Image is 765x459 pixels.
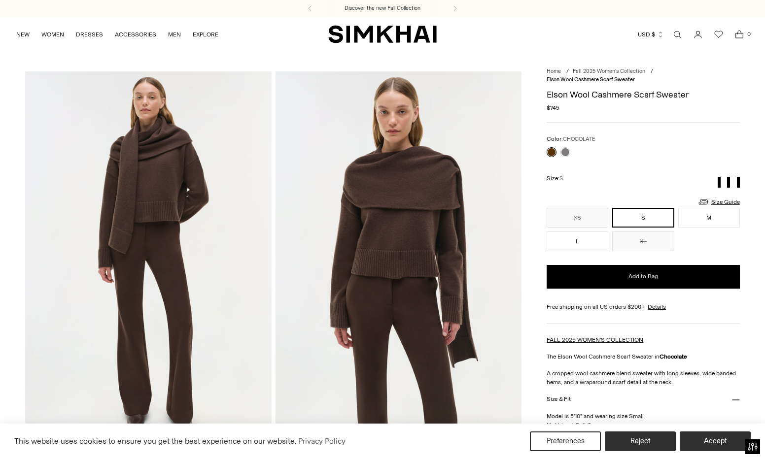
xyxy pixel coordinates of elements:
p: A cropped wool cashmere blend sweater with long sleeves, wide banded hems, and a wraparound scarf... [547,369,740,387]
a: DRESSES [76,24,103,45]
span: $745 [547,103,559,112]
span: Elson Wool Cashmere Scarf Sweater [547,76,635,83]
strong: Chocolate [660,353,687,360]
div: / [651,67,653,76]
button: Add to Bag [547,265,740,289]
button: Preferences [530,431,601,451]
button: L [547,231,608,251]
nav: breadcrumbs [547,67,740,84]
a: Fall 2025 Women's Collection [573,68,645,74]
span: S [559,175,563,182]
button: Size & Fit [547,387,740,412]
span: This website uses cookies to ensure you get the best experience on our website. [14,436,297,446]
span: Add to Bag [628,272,658,281]
button: XS [547,208,608,228]
button: Reject [605,431,676,451]
a: FALL 2025 WOMEN'S COLLECTION [547,336,643,343]
a: Details [648,302,666,311]
a: Open cart modal [730,25,749,44]
a: Privacy Policy (opens in a new tab) [297,434,347,449]
a: Size Guide [697,196,740,208]
a: SIMKHAI [328,25,437,44]
a: WOMEN [41,24,64,45]
div: Free shipping on all US orders $200+ [547,302,740,311]
img: Elson Wool Cashmere Scarf Sweater [25,71,271,440]
button: S [612,208,674,228]
a: ACCESSORIES [115,24,156,45]
label: Color: [547,134,595,144]
a: Open search modal [667,25,687,44]
span: 0 [744,30,753,38]
a: MEN [168,24,181,45]
button: Accept [680,431,751,451]
a: Go to the account page [688,25,708,44]
p: The Elson Wool Cashmere Scarf Sweater in [547,352,740,361]
h3: Size & Fit [547,396,570,402]
div: / [566,67,569,76]
p: Model is 5'10" and wearing size Small Not Lined, Pull On [547,412,740,429]
a: Discover the new Fall Collection [345,4,420,12]
a: Wishlist [709,25,729,44]
button: USD $ [638,24,664,45]
h1: Elson Wool Cashmere Scarf Sweater [547,90,740,99]
span: CHOCOLATE [563,136,595,142]
button: XL [612,231,674,251]
img: Elson Wool Cashmere Scarf Sweater [276,71,522,440]
a: Home [547,68,561,74]
label: Size: [547,174,563,183]
a: EXPLORE [193,24,218,45]
button: M [678,208,740,228]
a: NEW [16,24,30,45]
